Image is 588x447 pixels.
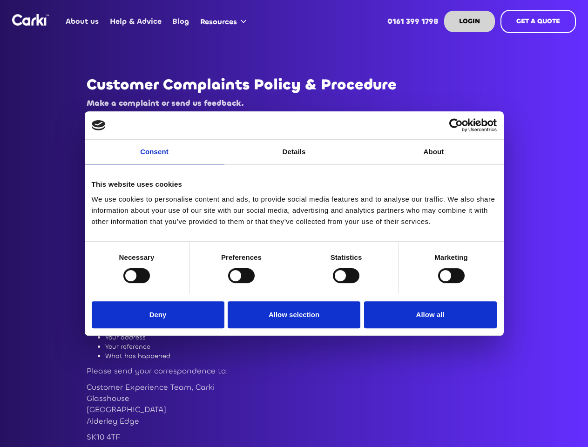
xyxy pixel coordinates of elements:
[92,179,497,190] div: This website uses cookies
[92,120,106,130] img: logo
[167,3,195,40] a: Blog
[364,140,504,164] a: About
[92,194,497,227] div: We use cookies to personalise content and ads, to provide social media features and to analyse ou...
[87,366,502,377] p: Please send your correspondence to:
[87,76,502,93] h2: Customer Complaints Policy & Procedure
[228,301,360,328] button: Allow selection
[105,333,502,342] li: Your address
[92,301,224,328] button: Deny
[382,3,444,40] a: 0161 399 1798
[12,14,49,26] img: Logo
[104,3,167,40] a: Help & Advice
[195,4,256,39] div: Resources
[415,118,497,132] a: Usercentrics Cookiebot - opens in a new window
[331,253,362,261] strong: Statistics
[459,17,480,26] strong: LOGIN
[500,10,576,33] a: GET A QUOTE
[119,253,155,261] strong: Necessary
[61,3,104,40] a: About us
[387,16,439,26] strong: 0161 399 1798
[87,382,502,427] p: Customer Experience Team, Carki Glasshouse [GEOGRAPHIC_DATA] Alderley Edge
[434,253,468,261] strong: Marketing
[105,352,502,361] li: What has happened
[224,140,364,164] a: Details
[105,342,502,352] li: Your reference
[516,17,560,26] strong: GET A QUOTE
[87,432,502,443] p: SK10 4TF
[221,253,262,261] strong: Preferences
[364,301,497,328] button: Allow all
[444,11,495,32] a: LOGIN
[87,98,244,108] strong: Make a complaint or send us feedback.
[12,14,49,26] a: home
[85,140,224,164] a: Consent
[200,17,237,27] div: Resources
